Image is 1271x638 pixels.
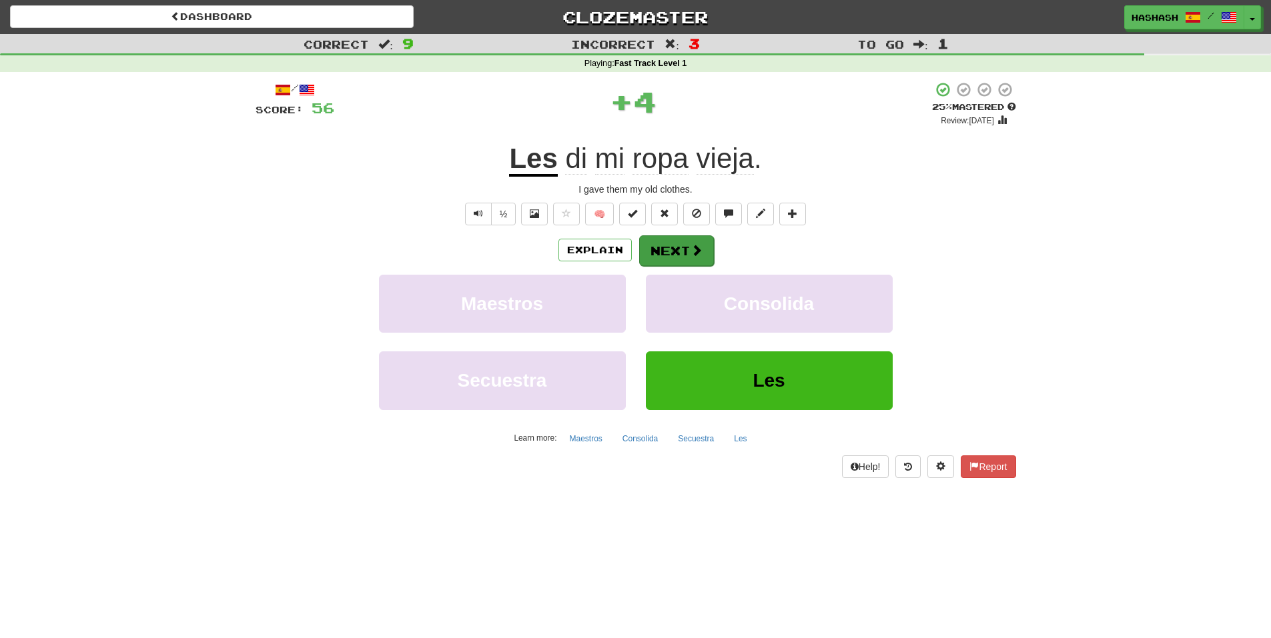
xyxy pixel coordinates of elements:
small: Review: [DATE] [941,116,994,125]
span: di [565,143,587,175]
button: Play sentence audio (ctl+space) [465,203,492,225]
div: Mastered [932,101,1016,113]
span: Incorrect [571,37,655,51]
span: HASHASH [1132,11,1178,23]
span: 4 [633,85,657,118]
span: ropa [632,143,689,175]
span: : [378,39,393,50]
button: Reset to 0% Mastered (alt+r) [651,203,678,225]
span: Les [753,370,785,391]
button: Ignore sentence (alt+i) [683,203,710,225]
div: I gave them my old clothes. [256,183,1016,196]
small: Learn more: [514,433,556,443]
button: Secuestra [379,351,626,409]
span: : [913,39,928,50]
button: Maestros [562,429,610,449]
u: Les [509,143,557,177]
div: / [256,81,334,98]
strong: Fast Track Level 1 [614,59,687,68]
span: Secuestra [458,370,547,391]
button: Les [727,429,754,449]
div: Text-to-speech controls [462,203,516,225]
button: Explain [558,239,632,261]
button: Add to collection (alt+a) [779,203,806,225]
button: Maestros [379,275,626,333]
button: Favorite sentence (alt+f) [553,203,580,225]
button: Consolida [646,275,893,333]
span: + [610,81,633,121]
button: Help! [842,455,889,478]
button: Set this sentence to 100% Mastered (alt+m) [619,203,646,225]
button: Edit sentence (alt+d) [747,203,774,225]
span: 9 [402,35,414,51]
button: Discuss sentence (alt+u) [715,203,742,225]
span: : [665,39,679,50]
span: / [1208,11,1214,20]
span: 1 [937,35,949,51]
span: 56 [312,99,334,116]
span: . [558,143,762,175]
span: To go [857,37,904,51]
a: Dashboard [10,5,414,28]
button: Les [646,351,893,409]
button: 🧠 [585,203,614,225]
button: Round history (alt+y) [895,455,921,478]
span: 3 [689,35,700,51]
a: HASHASH / [1124,5,1244,29]
span: Correct [304,37,369,51]
button: Report [961,455,1015,478]
a: Clozemaster [434,5,837,29]
button: ½ [491,203,516,225]
span: 25 % [932,101,952,112]
button: Consolida [615,429,665,449]
button: Next [639,235,714,266]
span: Maestros [461,293,543,314]
span: Consolida [724,293,814,314]
span: mi [595,143,624,175]
span: Score: [256,104,304,115]
button: Secuestra [671,429,721,449]
button: Show image (alt+x) [521,203,548,225]
span: vieja [697,143,754,175]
